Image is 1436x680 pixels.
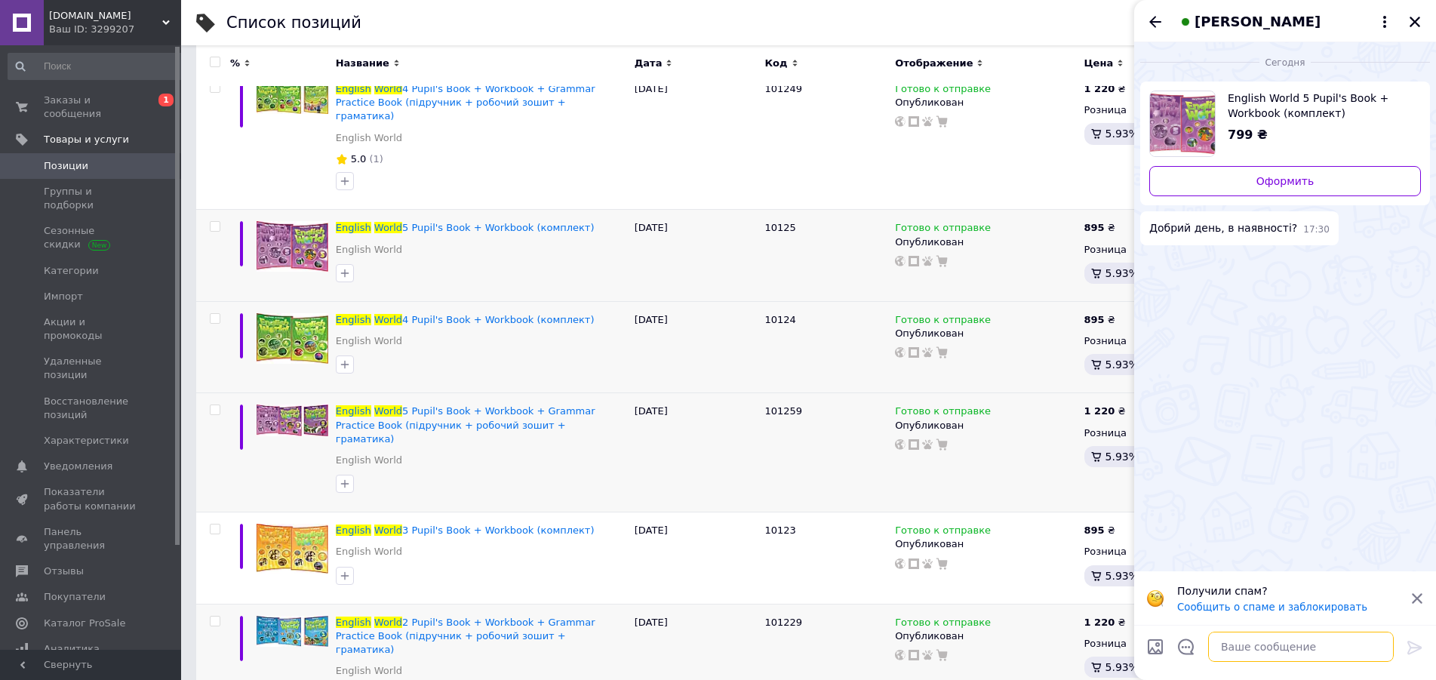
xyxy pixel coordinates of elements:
span: 101259 [764,405,802,417]
div: 12.08.2025 [1140,54,1430,69]
span: 10125 [764,222,795,233]
a: English World [336,243,402,257]
div: [DATE] [631,301,761,393]
span: 17:30 12.08.2025 [1303,223,1330,236]
div: Розница [1084,637,1214,651]
a: English World [336,131,402,145]
span: % [230,57,240,70]
span: Каталог ProSale [44,617,125,630]
span: Готово к отправке [895,314,991,330]
img: English World 3 Pupil's Book + Workbook (комплект) [257,524,328,573]
input: Поиск [8,53,186,80]
span: Готово к отправке [895,222,991,238]
a: English World [336,454,402,467]
div: [DATE] [631,71,761,210]
span: 101229 [764,617,802,628]
span: 2 Pupil's Book + Workbook + Grammar Practice Book (підручник + робочий зошит + граматика) [336,617,595,655]
div: Опубликован [895,537,1076,551]
span: English World 5 Pupil's Book + Workbook (комплект) [1228,91,1409,121]
span: Готово к отправке [895,83,991,99]
span: Добрий день, в наявності? [1149,220,1297,236]
span: Заказы и сообщения [44,94,140,121]
span: 3 Pupil's Book + Workbook (комплект) [402,525,594,536]
a: English World [336,334,402,348]
span: Покупатели [44,590,106,604]
div: [DATE] [631,393,761,512]
span: Цена [1084,57,1114,70]
a: EnglishWorld4 Pupil's Book + Workbook + Grammar Practice Book (підручник + робочий зошит + грамат... [336,83,595,122]
img: English World 4 Pupil's Book + Workbook (комплект) [257,313,328,364]
a: EnglishWorld4 Pupil's Book + Workbook (комплект) [336,314,595,325]
span: World [374,222,402,233]
div: Опубликован [895,419,1076,432]
span: World [374,405,402,417]
span: Позиции [44,159,88,173]
span: (1) [369,153,383,165]
span: Готово к отправке [895,617,991,632]
span: English [336,83,371,94]
button: Назад [1146,13,1164,31]
div: Опубликован [895,235,1076,249]
span: Показатели работы компании [44,485,140,512]
img: English World 2 Pupil's Book + Workbook + Grammar Practice Book (підручник + робочий зошит + грам... [257,616,328,648]
span: 5 Pupil's Book + Workbook + Grammar Practice Book (підручник + робочий зошит + граматика) [336,405,595,444]
span: 5.93%, 47.34 ₴ [1105,570,1188,582]
div: Розница [1084,243,1214,257]
div: Опубликован [895,327,1076,340]
div: ₴ [1084,405,1126,418]
a: EnglishWorld5 Pupil's Book + Workbook (комплект) [336,222,595,233]
div: Розница [1084,426,1214,440]
span: 1 [158,94,174,106]
span: English [336,617,371,628]
span: 799 ₴ [1228,128,1268,142]
span: World [374,314,402,325]
a: Оформить [1149,166,1421,196]
span: Inozemna.com.ua [49,9,162,23]
div: ₴ [1084,616,1126,629]
button: Закрыть [1406,13,1424,31]
a: Посмотреть товар [1149,91,1421,157]
span: Товары и услуги [44,133,129,146]
div: ₴ [1084,82,1126,96]
span: Готово к отправке [895,525,991,540]
span: Уведомления [44,460,112,473]
div: Розница [1084,103,1214,117]
b: 1 220 [1084,405,1115,417]
span: 4 Pupil's Book + Workbook + Grammar Practice Book (підручник + робочий зошит + граматика) [336,83,595,122]
div: Розница [1084,545,1214,558]
span: Удаленные позиции [44,355,140,382]
span: Группы и подборки [44,185,140,212]
span: [PERSON_NAME] [1195,12,1321,32]
div: Список позиций [226,15,361,31]
div: ₴ [1084,221,1115,235]
span: World [374,83,402,94]
p: Получили спам? [1177,583,1401,598]
span: Панель управления [44,525,140,552]
img: :face_with_monocle: [1146,589,1164,608]
span: 5.93%, 65.12 ₴ [1105,661,1188,673]
img: English World 5 Pupil's Book + Workbook (комплект) [257,221,328,271]
span: Акции и промокоды [44,315,140,343]
b: 895 [1084,314,1105,325]
span: 5.93%, 47.34 ₴ [1105,358,1188,371]
span: 5.93%, 47.34 ₴ [1105,267,1188,279]
b: 895 [1084,222,1105,233]
span: Восстановление позиций [44,395,140,422]
span: Отзывы [44,565,84,578]
button: [PERSON_NAME] [1176,12,1394,32]
div: ₴ [1084,313,1115,327]
span: Сегодня [1259,57,1311,69]
img: English World 4 Pupil's Book + Workbook + Grammar Practice Book (підручник + робочий зошит + грам... [257,82,328,114]
a: English World [336,664,402,678]
b: 1 220 [1084,83,1115,94]
span: Аналитика [44,642,100,656]
span: Сезонные скидки [44,224,140,251]
span: Код [764,57,787,70]
span: Название [336,57,389,70]
button: Сообщить о спаме и заблокировать [1177,602,1367,613]
b: 895 [1084,525,1105,536]
img: 4828747938_w640_h640_english-world-5.jpg [1150,91,1215,156]
span: 101249 [764,83,802,94]
button: Открыть шаблоны ответов [1176,637,1196,657]
a: English World [336,545,402,558]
